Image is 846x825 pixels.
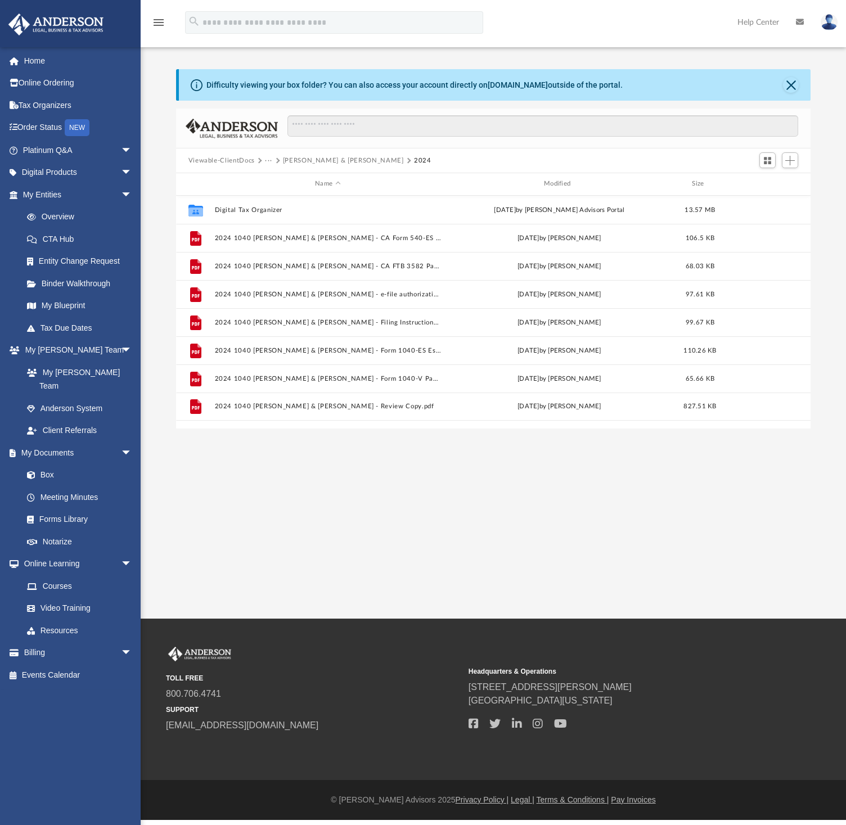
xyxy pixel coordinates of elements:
div: by [PERSON_NAME] [446,317,673,327]
div: © [PERSON_NAME] Advisors 2025 [141,794,846,806]
span: [DATE] [517,375,539,381]
div: Size [677,179,722,189]
div: by [PERSON_NAME] [446,345,673,355]
span: [DATE] [517,347,539,353]
button: 2024 1040 [PERSON_NAME] & [PERSON_NAME] - e-file authorization - please sign.pdf [214,291,441,298]
span: [DATE] [517,403,539,409]
img: Anderson Advisors Platinum Portal [5,13,107,35]
div: [DATE] by [PERSON_NAME] Advisors Portal [446,205,673,215]
div: NEW [65,119,89,136]
span: 97.61 KB [686,291,714,297]
a: Entity Change Request [16,250,149,273]
i: menu [152,16,165,29]
button: 2024 1040 [PERSON_NAME] & [PERSON_NAME] - Review Copy.pdf [214,403,441,410]
a: [STREET_ADDRESS][PERSON_NAME] [469,682,632,692]
a: Resources [16,619,143,642]
span: arrow_drop_down [121,553,143,576]
a: Online Learningarrow_drop_down [8,553,143,575]
a: Home [8,49,149,72]
small: TOLL FREE [166,673,461,683]
i: search [188,15,200,28]
small: Headquarters & Operations [469,666,763,677]
button: [PERSON_NAME] & [PERSON_NAME] [283,156,404,166]
div: by [PERSON_NAME] [446,373,673,384]
img: Anderson Advisors Platinum Portal [166,647,233,661]
span: arrow_drop_down [121,161,143,184]
a: Events Calendar [8,664,149,686]
a: Online Ordering [8,72,149,94]
div: Modified [445,179,672,189]
div: id [727,179,806,189]
div: grid [176,196,811,429]
span: 13.57 MB [685,206,715,213]
span: 99.67 KB [686,319,714,325]
a: Terms & Conditions | [537,795,609,804]
a: Billingarrow_drop_down [8,642,149,664]
span: [DATE] [517,263,539,269]
a: Legal | [511,795,534,804]
a: Binder Walkthrough [16,272,149,295]
a: My Documentsarrow_drop_down [8,441,143,464]
a: Tax Organizers [8,94,149,116]
button: 2024 1040 [PERSON_NAME] & [PERSON_NAME] - Filing Instructions.pdf [214,319,441,326]
a: My Entitiesarrow_drop_down [8,183,149,206]
span: arrow_drop_down [121,139,143,162]
a: Tax Due Dates [16,317,149,339]
a: CTA Hub [16,228,149,250]
div: by [PERSON_NAME] [446,289,673,299]
input: Search files and folders [287,115,798,137]
a: Overview [16,206,149,228]
a: Platinum Q&Aarrow_drop_down [8,139,149,161]
a: Box [16,464,138,486]
button: 2024 1040 [PERSON_NAME] & [PERSON_NAME] - CA FTB 3582 Payment Voucher.pdf [214,263,441,270]
span: 68.03 KB [686,263,714,269]
a: My [PERSON_NAME] Teamarrow_drop_down [8,339,143,362]
a: [EMAIL_ADDRESS][DOMAIN_NAME] [166,720,318,730]
span: [DATE] [517,235,539,241]
a: Meeting Minutes [16,486,143,508]
a: My [PERSON_NAME] Team [16,361,138,397]
small: SUPPORT [166,705,461,715]
div: by [PERSON_NAME] [446,402,673,412]
a: Forms Library [16,508,138,531]
a: Pay Invoices [611,795,655,804]
span: 827.51 KB [683,403,716,409]
a: Courses [16,575,143,597]
button: Add [782,152,799,168]
span: 106.5 KB [686,235,714,241]
button: 2024 1040 [PERSON_NAME] & [PERSON_NAME] - Form 1040-ES Estimated Tax Payment.pdf [214,347,441,354]
button: 2024 1040 [PERSON_NAME] & [PERSON_NAME] - Form 1040-V Payment Voucher.pdf [214,375,441,382]
a: Video Training [16,597,138,620]
button: Digital Tax Organizer [214,206,441,214]
a: Anderson System [16,397,143,420]
div: id [181,179,209,189]
span: 65.66 KB [686,375,714,381]
button: 2024 [414,156,431,166]
div: Name [214,179,440,189]
span: arrow_drop_down [121,642,143,665]
button: Switch to Grid View [759,152,776,168]
div: by [PERSON_NAME] [446,261,673,271]
div: by [PERSON_NAME] [446,233,673,243]
a: Order StatusNEW [8,116,149,139]
button: ··· [265,156,272,166]
span: arrow_drop_down [121,339,143,362]
button: Close [783,77,799,93]
a: My Blueprint [16,295,143,317]
a: Notarize [16,530,143,553]
a: 800.706.4741 [166,689,221,698]
button: 2024 1040 [PERSON_NAME] & [PERSON_NAME] - CA Form 540-ES Estimated Tax Payment.pdf [214,235,441,242]
span: arrow_drop_down [121,183,143,206]
span: [DATE] [517,319,539,325]
span: [DATE] [517,291,539,297]
a: Privacy Policy | [456,795,509,804]
a: menu [152,21,165,29]
span: arrow_drop_down [121,441,143,465]
a: Digital Productsarrow_drop_down [8,161,149,184]
span: 110.26 KB [683,347,716,353]
div: Difficulty viewing your box folder? You can also access your account directly on outside of the p... [206,79,623,91]
a: [DOMAIN_NAME] [488,80,548,89]
img: User Pic [821,14,838,30]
